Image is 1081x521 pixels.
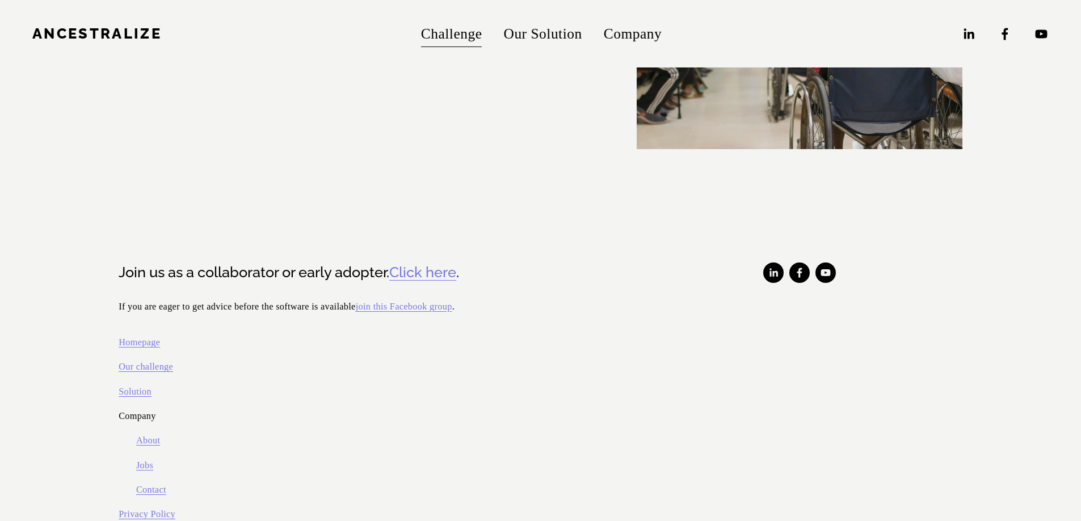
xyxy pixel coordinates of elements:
[763,262,784,283] a: LinkedIn
[119,262,617,282] h3: Join us as a collaborator or early adopter. .
[789,262,810,283] a: Facebook
[604,19,662,48] a: folder dropdown
[504,19,582,48] a: Our Solution
[815,262,836,283] a: YouTube
[136,432,160,448] a: About
[136,481,166,498] a: Contact
[998,27,1012,41] a: Facebook
[961,27,976,41] a: LinkedIn
[119,408,617,424] p: Company
[119,298,617,315] p: If you are eager to get advice before the software is available .
[119,358,173,375] a: Our challenge
[32,25,162,42] a: Ancestralize
[136,457,153,473] a: Jobs
[1034,27,1049,41] a: YouTube
[119,334,160,350] a: Homepage
[421,19,482,48] a: Challenge
[604,21,662,47] span: Company
[119,383,152,400] a: Solution
[389,262,456,282] a: Click here
[356,298,452,315] a: join this Facebook group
